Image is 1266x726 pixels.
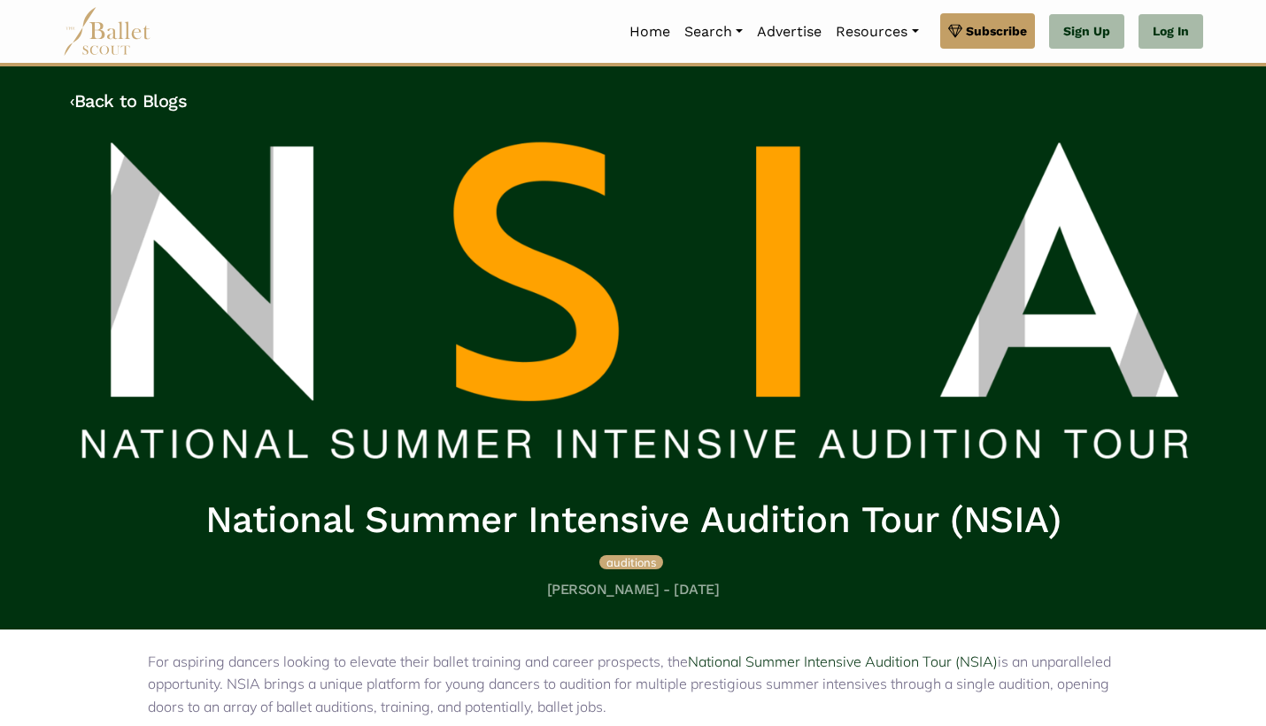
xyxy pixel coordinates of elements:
span: Subscribe [966,21,1027,41]
h5: [PERSON_NAME] - [DATE] [70,581,1196,599]
a: Search [677,13,750,50]
img: header_image.img [70,134,1196,482]
a: ‹Back to Blogs [70,90,187,112]
span: auditions [606,555,656,569]
a: Home [622,13,677,50]
h1: National Summer Intensive Audition Tour (NSIA) [70,496,1196,544]
a: Subscribe [940,13,1035,49]
a: auditions [599,552,663,570]
a: Resources [829,13,925,50]
a: Log In [1139,14,1203,50]
a: Advertise [750,13,829,50]
a: Sign Up [1049,14,1124,50]
p: For aspiring dancers looking to elevate their ballet training and career prospects, the is an unp... [148,651,1118,719]
code: ‹ [70,89,74,112]
a: National Summer Intensive Audition Tour (NSIA) [688,653,998,670]
img: gem.svg [948,21,962,41]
